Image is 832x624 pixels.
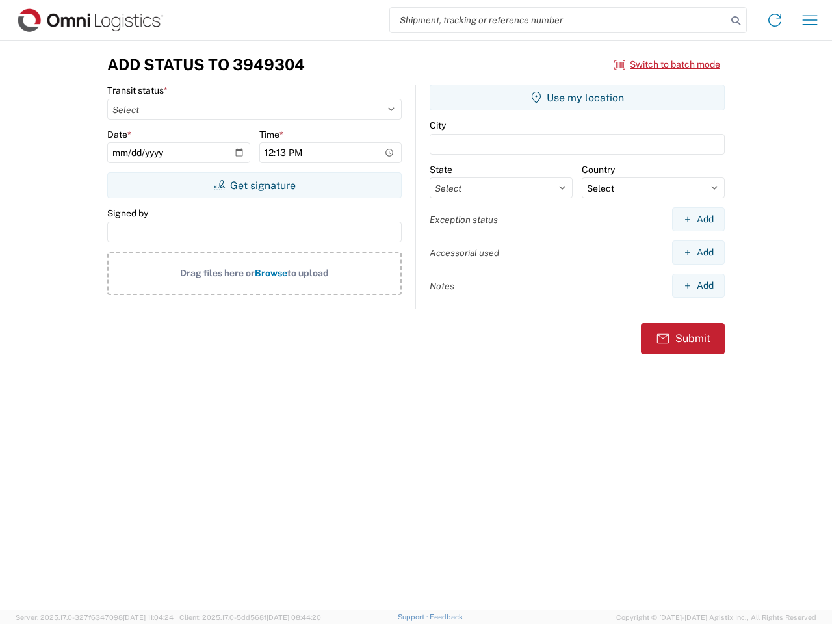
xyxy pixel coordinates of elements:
[582,164,615,175] label: Country
[107,55,305,74] h3: Add Status to 3949304
[672,207,725,231] button: Add
[107,207,148,219] label: Signed by
[123,614,174,621] span: [DATE] 11:04:24
[430,120,446,131] label: City
[179,614,321,621] span: Client: 2025.17.0-5dd568f
[107,129,131,140] label: Date
[266,614,321,621] span: [DATE] 08:44:20
[430,214,498,226] label: Exception status
[255,268,287,278] span: Browse
[390,8,727,32] input: Shipment, tracking or reference number
[180,268,255,278] span: Drag files here or
[16,614,174,621] span: Server: 2025.17.0-327f6347098
[672,274,725,298] button: Add
[430,84,725,110] button: Use my location
[430,613,463,621] a: Feedback
[287,268,329,278] span: to upload
[107,172,402,198] button: Get signature
[398,613,430,621] a: Support
[641,323,725,354] button: Submit
[107,84,168,96] label: Transit status
[614,54,720,75] button: Switch to batch mode
[616,612,816,623] span: Copyright © [DATE]-[DATE] Agistix Inc., All Rights Reserved
[430,164,452,175] label: State
[672,240,725,265] button: Add
[259,129,283,140] label: Time
[430,247,499,259] label: Accessorial used
[430,280,454,292] label: Notes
